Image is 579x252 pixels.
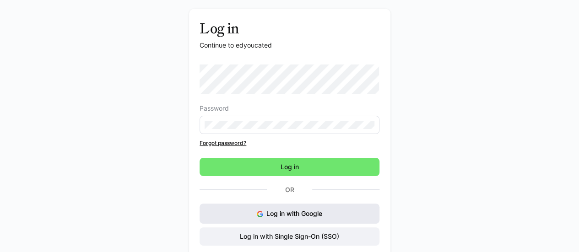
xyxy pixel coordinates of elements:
[267,183,312,196] p: Or
[238,232,341,241] span: Log in with Single Sign-On (SSO)
[279,162,300,172] span: Log in
[200,41,379,50] p: Continue to edyoucated
[200,158,379,176] button: Log in
[200,139,379,147] a: Forgot password?
[200,227,379,246] button: Log in with Single Sign-On (SSO)
[200,204,379,224] button: Log in with Google
[266,209,322,217] span: Log in with Google
[200,105,229,112] span: Password
[200,20,379,37] h3: Log in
